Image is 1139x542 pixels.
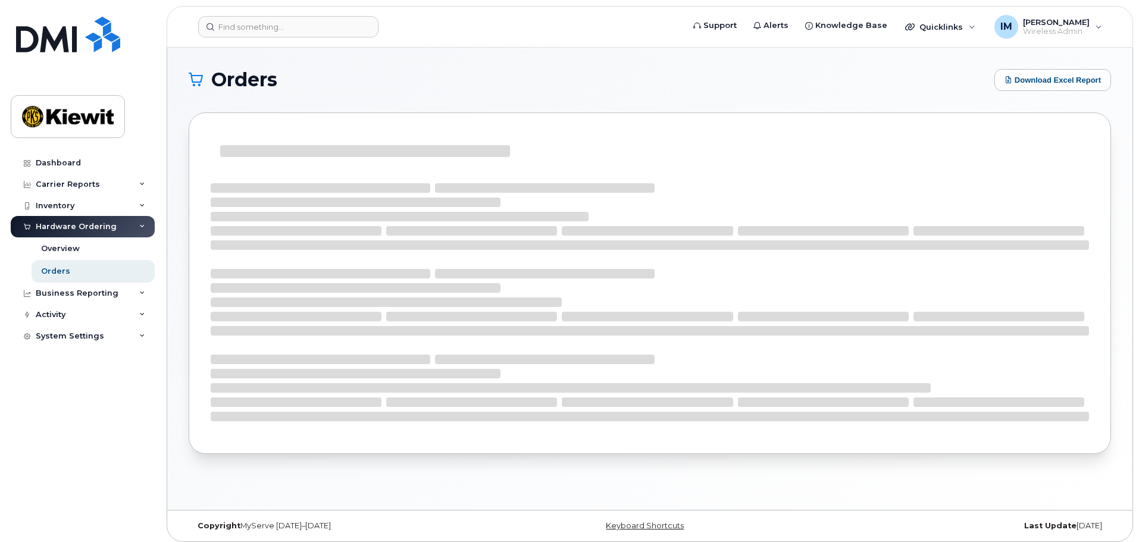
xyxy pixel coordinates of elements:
button: Download Excel Report [994,69,1111,91]
div: MyServe [DATE]–[DATE] [189,521,496,531]
strong: Last Update [1024,521,1077,530]
span: Orders [211,71,277,89]
a: Keyboard Shortcuts [606,521,684,530]
div: [DATE] [803,521,1111,531]
strong: Copyright [198,521,240,530]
